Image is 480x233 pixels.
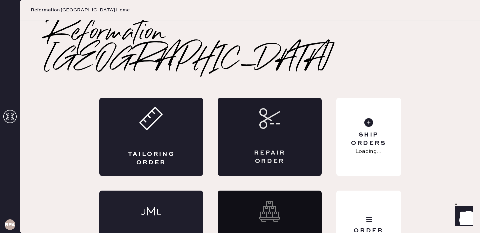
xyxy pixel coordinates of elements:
[355,148,382,156] p: Loading...
[244,149,295,166] div: Repair Order
[448,203,477,232] iframe: Front Chat
[31,7,130,13] span: Reformation [GEOGRAPHIC_DATA] Home
[5,222,15,227] h3: RPA
[126,150,177,167] div: Tailoring Order
[47,20,453,74] h2: Reformation [GEOGRAPHIC_DATA]
[342,131,395,148] div: Ship Orders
